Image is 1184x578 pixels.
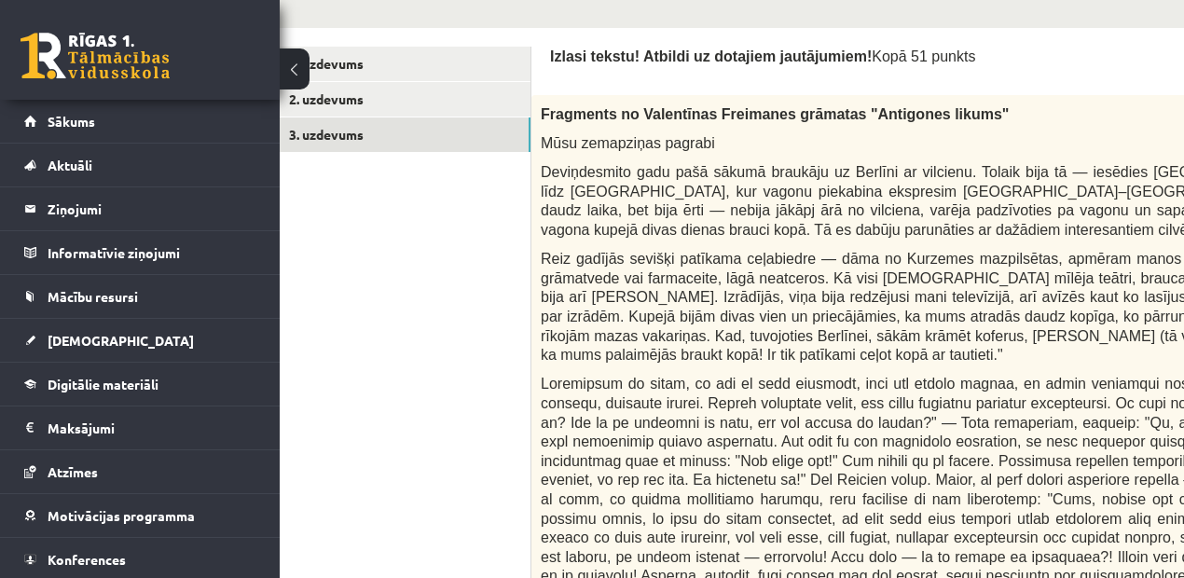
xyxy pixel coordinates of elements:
span: Mūsu zemapziņas pagrabi [541,135,715,151]
a: Sākums [24,100,256,143]
a: Mācību resursi [24,275,256,318]
a: Digitālie materiāli [24,363,256,406]
span: Konferences [48,551,126,568]
body: Визуальный текстовый редактор, wiswyg-editor-user-answer-47434023709020 [19,19,960,38]
a: Informatīvie ziņojumi [24,231,256,274]
a: Motivācijas programma [24,494,256,537]
span: Izlasi tekstu! Atbildi uz dotajiem jautājumiem! [550,48,872,64]
span: [DEMOGRAPHIC_DATA] [48,332,194,349]
a: Rīgas 1. Tālmācības vidusskola [21,33,170,79]
a: [DEMOGRAPHIC_DATA] [24,319,256,362]
span: Motivācijas programma [48,507,195,524]
a: Atzīmes [24,450,256,493]
span: Aktuāli [48,157,92,173]
a: 2. uzdevums [280,82,530,117]
legend: Ziņojumi [48,187,256,230]
body: Визуальный текстовый редактор, wiswyg-editor-user-answer-47434025201760 [19,19,960,38]
body: Визуальный текстовый редактор, wiswyg-editor-user-answer-47433906477100 [19,19,960,38]
body: Визуальный текстовый редактор, wiswyg-editor-user-answer-47434024904460 [19,19,960,38]
span: Mācību resursi [48,288,138,305]
span: Kopā 51 punkts [872,48,975,64]
body: Визуальный текстовый редактор, wiswyg-editor-user-answer-47433909943700 [19,19,960,38]
span: Atzīmes [48,463,98,480]
span: Fragments no Valentīnas Freimanes grāmatas "Antigones likums" [541,106,1009,122]
body: Визуальный текстовый редактор, wiswyg-editor-user-answer-47434067191600 [19,19,960,38]
a: Ziņojumi [24,187,256,230]
legend: Maksājumi [48,406,256,449]
span: Sākums [48,113,95,130]
a: Maksājumi [24,406,256,449]
a: Aktuāli [24,144,256,186]
a: 3. uzdevums [280,117,530,152]
a: 1. uzdevums [280,47,530,81]
span: Digitālie materiāli [48,376,158,392]
legend: Informatīvie ziņojumi [48,231,256,274]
